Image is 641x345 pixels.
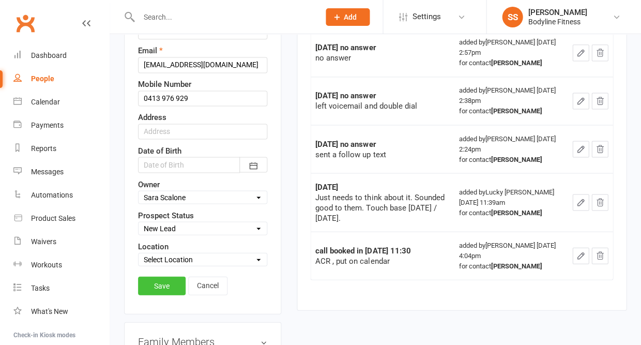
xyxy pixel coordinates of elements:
[138,57,267,72] input: Email
[502,7,523,27] div: SS
[13,253,109,277] a: Workouts
[13,137,109,160] a: Reports
[138,178,160,190] label: Owner
[31,144,56,153] div: Reports
[315,43,376,52] strong: [DATE] no answer
[138,144,181,157] label: Date of Birth
[315,149,449,159] div: sent a follow up text
[491,59,542,67] strong: [PERSON_NAME]
[315,182,338,191] strong: [DATE]
[138,209,194,221] label: Prospect Status
[459,207,563,218] div: for contact
[459,133,563,164] div: added by [PERSON_NAME] [DATE] 2:24pm
[315,246,410,255] strong: call booked in [DATE] 11:30
[13,277,109,300] a: Tasks
[31,98,60,106] div: Calendar
[138,124,267,139] input: Address
[138,276,186,295] a: Save
[31,74,54,83] div: People
[315,139,376,148] strong: [DATE] no answer
[138,44,163,57] label: Email
[31,191,73,199] div: Automations
[13,67,109,91] a: People
[31,307,68,316] div: What's New
[135,10,312,24] input: Search...
[459,37,563,68] div: added by [PERSON_NAME] [DATE] 2:57pm
[31,168,64,176] div: Messages
[459,187,563,218] div: added by Lucky [PERSON_NAME] [DATE] 11:39am
[31,261,62,269] div: Workouts
[491,107,542,115] strong: [PERSON_NAME]
[12,10,38,36] a: Clubworx
[13,114,109,137] a: Payments
[491,208,542,216] strong: [PERSON_NAME]
[138,78,191,91] label: Mobile Number
[13,91,109,114] a: Calendar
[459,154,563,164] div: for contact
[31,284,50,292] div: Tasks
[412,5,440,28] span: Settings
[326,8,370,26] button: Add
[138,111,166,124] label: Address
[13,230,109,253] a: Waivers
[459,58,563,68] div: for contact
[528,8,587,17] div: [PERSON_NAME]
[491,262,542,269] strong: [PERSON_NAME]
[138,91,267,106] input: Mobile Number
[528,17,587,26] div: Bodyline Fitness
[13,160,109,184] a: Messages
[315,91,376,100] strong: [DATE] no answer
[13,300,109,323] a: What's New
[459,85,563,116] div: added by [PERSON_NAME] [DATE] 2:38pm
[315,53,449,63] div: no answer
[315,192,449,223] div: Just needs to think about it. Sounded good to them. Touch base [DATE] / [DATE].
[13,44,109,67] a: Dashboard
[188,276,227,295] a: Cancel
[344,13,357,21] span: Add
[31,121,64,129] div: Payments
[315,256,449,266] div: ACR , put on calendar
[459,261,563,271] div: for contact
[13,207,109,230] a: Product Sales
[459,106,563,116] div: for contact
[31,214,75,222] div: Product Sales
[491,155,542,163] strong: [PERSON_NAME]
[31,51,67,59] div: Dashboard
[315,101,449,111] div: left voicemail and double dial
[13,184,109,207] a: Automations
[31,237,56,246] div: Waivers
[459,240,563,271] div: added by [PERSON_NAME] [DATE] 4:04pm
[138,240,169,252] label: Location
